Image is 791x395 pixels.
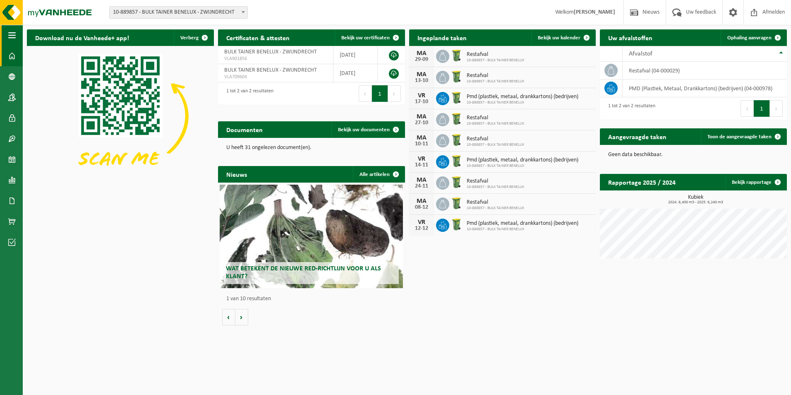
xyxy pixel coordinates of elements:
[218,121,271,137] h2: Documenten
[413,92,430,99] div: VR
[754,100,770,117] button: 1
[226,265,381,280] span: Wat betekent de nieuwe RED-richtlijn voor u als klant?
[335,29,404,46] a: Bekijk uw certificaten
[222,84,273,103] div: 1 tot 2 van 2 resultaten
[359,85,372,102] button: Previous
[467,157,578,164] span: Pmd (plastiek, metaal, drankkartons) (bedrijven)
[224,49,317,55] span: BULK TAINER BENELUX - ZWIJNDRECHT
[413,57,430,63] div: 29-09
[721,29,786,46] a: Ophaling aanvragen
[604,200,787,205] span: 2024: 8,400 m3 - 2025: 6,240 m3
[449,70,463,84] img: WB-0240-HPE-GN-50
[333,64,378,82] td: [DATE]
[226,145,397,151] p: U heeft 31 ongelezen document(en).
[331,121,404,138] a: Bekijk uw documenten
[220,185,403,288] a: Wat betekent de nieuwe RED-richtlijn voor u als klant?
[110,7,247,18] span: 10-889857 - BULK TAINER BENELUX - ZWIJNDRECHT
[353,166,404,183] a: Alle artikelen
[467,79,524,84] span: 10-889857 - BULK TAINER BENELUX
[538,35,580,41] span: Bekijk uw kalender
[413,141,430,147] div: 10-11
[449,217,463,231] img: WB-0240-HPE-GN-50
[623,62,787,79] td: restafval (04-000029)
[608,152,779,158] p: Geen data beschikbaar.
[531,29,595,46] a: Bekijk uw kalender
[338,127,390,132] span: Bekijk uw documenten
[449,133,463,147] img: WB-0240-HPE-GN-50
[413,226,430,231] div: 12-12
[449,175,463,189] img: WB-0240-HPE-GN-50
[600,174,684,190] h2: Rapportage 2025 / 2024
[467,72,524,79] span: Restafval
[413,156,430,162] div: VR
[333,46,378,64] td: [DATE]
[222,309,235,325] button: Vorige
[604,99,655,118] div: 1 tot 2 van 2 resultaten
[27,46,214,186] img: Download de VHEPlus App
[409,29,475,46] h2: Ingeplande taken
[725,174,786,190] a: Bekijk rapportage
[629,51,652,57] span: Afvalstof
[413,183,430,189] div: 24-11
[467,121,524,126] span: 10-889857 - BULK TAINER BENELUX
[226,296,401,302] p: 1 van 10 resultaten
[600,128,675,145] h2: Aangevraagde taken
[413,205,430,210] div: 08-12
[770,100,783,117] button: Next
[467,185,524,190] span: 10-889857 - BULK TAINER BENELUX
[467,142,524,147] span: 10-889857 - BULK TAINER BENELUX
[224,55,327,62] span: VLA901856
[224,74,327,80] span: VLA709604
[467,206,524,211] span: 10-889857 - BULK TAINER BENELUX
[413,120,430,126] div: 27-10
[449,91,463,105] img: WB-0240-HPE-GN-50
[388,85,401,102] button: Next
[27,29,137,46] h2: Download nu de Vanheede+ app!
[413,198,430,205] div: MA
[449,112,463,126] img: WB-0240-HPE-GN-50
[109,6,248,19] span: 10-889857 - BULK TAINER BENELUX - ZWIJNDRECHT
[467,178,524,185] span: Restafval
[449,196,463,210] img: WB-0240-HPE-GN-50
[218,166,255,182] h2: Nieuws
[600,29,661,46] h2: Uw afvalstoffen
[449,154,463,168] img: WB-0240-HPE-GN-50
[741,100,754,117] button: Previous
[623,79,787,97] td: PMD (Plastiek, Metaal, Drankkartons) (bedrijven) (04-000978)
[467,51,524,58] span: Restafval
[467,164,578,169] span: 10-889857 - BULK TAINER BENELUX
[218,29,298,46] h2: Certificaten & attesten
[707,134,772,140] span: Toon de aangevraagde taken
[413,50,430,57] div: MA
[467,136,524,142] span: Restafval
[449,48,463,63] img: WB-0240-HPE-GN-50
[180,35,199,41] span: Verberg
[413,113,430,120] div: MA
[413,78,430,84] div: 13-10
[413,71,430,78] div: MA
[701,128,786,145] a: Toon de aangevraagde taken
[467,220,578,227] span: Pmd (plastiek, metaal, drankkartons) (bedrijven)
[413,177,430,183] div: MA
[174,29,213,46] button: Verberg
[467,227,578,232] span: 10-889857 - BULK TAINER BENELUX
[467,58,524,63] span: 10-889857 - BULK TAINER BENELUX
[604,195,787,205] h3: Kubiek
[467,100,578,105] span: 10-889857 - BULK TAINER BENELUX
[224,67,317,73] span: BULK TAINER BENELUX - ZWIJNDRECHT
[413,135,430,141] div: MA
[413,162,430,168] div: 14-11
[574,9,615,15] strong: [PERSON_NAME]
[467,199,524,206] span: Restafval
[467,94,578,100] span: Pmd (plastiek, metaal, drankkartons) (bedrijven)
[413,99,430,105] div: 17-10
[413,219,430,226] div: VR
[341,35,390,41] span: Bekijk uw certificaten
[727,35,772,41] span: Ophaling aanvragen
[235,309,248,325] button: Volgende
[372,85,388,102] button: 1
[467,115,524,121] span: Restafval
